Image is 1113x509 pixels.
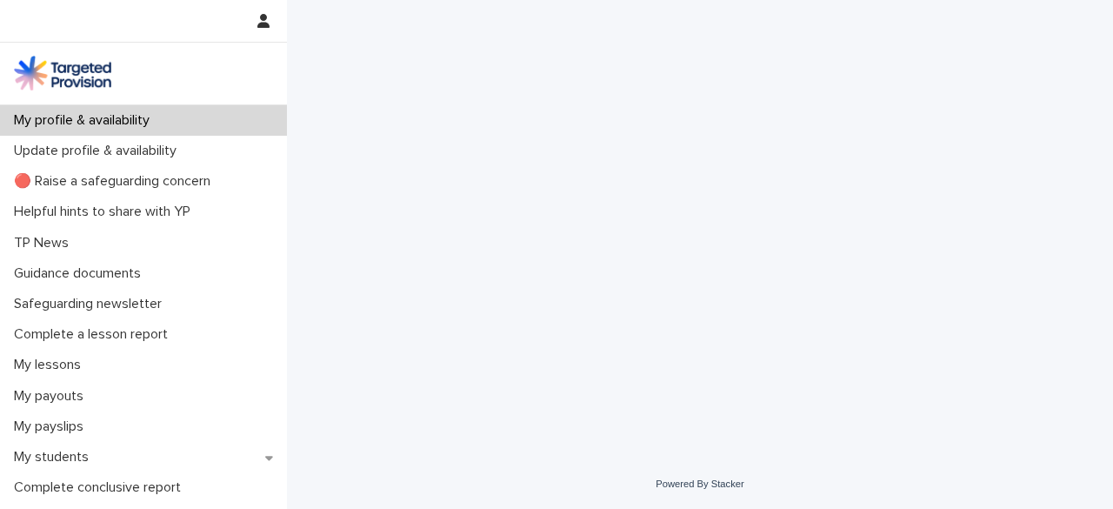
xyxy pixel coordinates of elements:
p: Helpful hints to share with YP [7,204,204,220]
img: M5nRWzHhSzIhMunXDL62 [14,56,111,90]
p: My profile & availability [7,112,163,129]
p: 🔴 Raise a safeguarding concern [7,173,224,190]
p: Complete conclusive report [7,479,195,496]
p: My payslips [7,419,97,435]
p: Complete a lesson report [7,326,182,343]
p: My students [7,449,103,465]
p: My lessons [7,357,95,373]
p: My payouts [7,388,97,405]
p: Update profile & availability [7,143,190,159]
p: Guidance documents [7,265,155,282]
a: Powered By Stacker [656,479,743,489]
p: TP News [7,235,83,251]
p: Safeguarding newsletter [7,296,176,312]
